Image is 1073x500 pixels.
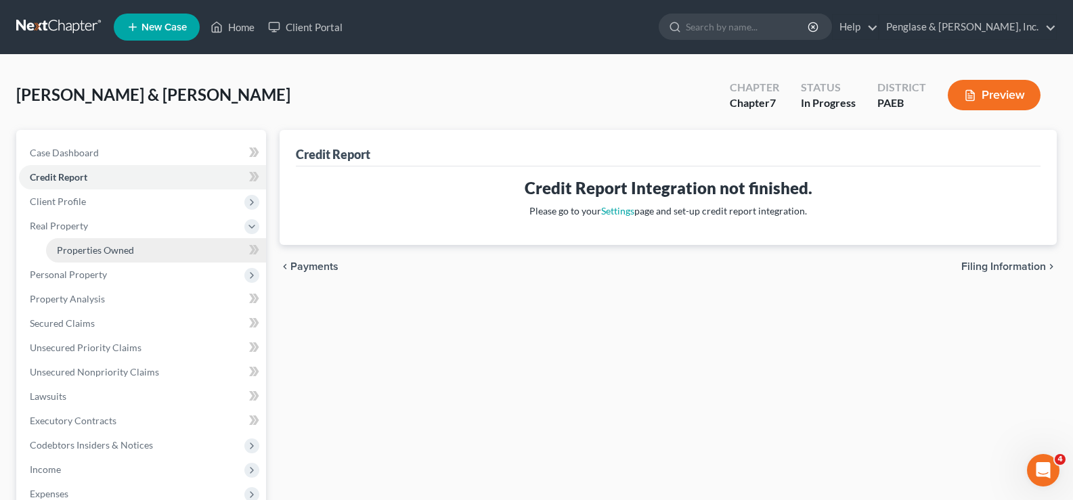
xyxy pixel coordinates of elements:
a: Secured Claims [19,311,266,336]
div: Chapter [730,80,779,95]
a: Executory Contracts [19,409,266,433]
a: Settings [601,205,634,217]
span: Unsecured Nonpriority Claims [30,366,159,378]
div: Chapter [730,95,779,111]
a: Case Dashboard [19,141,266,165]
button: chevron_left Payments [280,261,338,272]
span: Real Property [30,220,88,231]
span: Property Analysis [30,293,105,304]
span: Unsecured Priority Claims [30,342,141,353]
span: Expenses [30,488,68,499]
span: Credit Report [30,171,87,183]
a: Unsecured Priority Claims [19,336,266,360]
p: Please go to your page and set-up credit report integration. [307,204,1030,218]
i: chevron_left [280,261,290,272]
span: Client Profile [30,196,86,207]
a: Home [204,15,261,39]
div: Credit Report [296,146,370,162]
button: Preview [948,80,1041,110]
a: Help [833,15,878,39]
span: Properties Owned [57,244,134,256]
h3: Credit Report Integration not finished. [307,177,1030,199]
span: Income [30,463,61,475]
span: 4 [1055,454,1066,465]
span: Filing Information [961,261,1046,272]
a: Unsecured Nonpriority Claims [19,360,266,384]
span: Payments [290,261,338,272]
div: In Progress [801,95,856,111]
a: Lawsuits [19,384,266,409]
a: Credit Report [19,165,266,189]
span: [PERSON_NAME] & [PERSON_NAME] [16,85,290,104]
input: Search by name... [686,14,810,39]
span: Lawsuits [30,390,66,402]
a: Property Analysis [19,287,266,311]
span: Case Dashboard [30,147,99,158]
iframe: Intercom live chat [1027,454,1059,486]
div: Status [801,80,856,95]
div: District [877,80,926,95]
span: Codebtors Insiders & Notices [30,439,153,451]
span: New Case [141,22,187,32]
a: Client Portal [261,15,349,39]
div: PAEB [877,95,926,111]
i: chevron_right [1046,261,1057,272]
a: Properties Owned [46,238,266,263]
a: Penglase & [PERSON_NAME], Inc. [879,15,1056,39]
span: Executory Contracts [30,415,116,426]
span: 7 [770,96,776,109]
span: Secured Claims [30,317,95,329]
span: Personal Property [30,269,107,280]
button: Filing Information chevron_right [961,261,1057,272]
